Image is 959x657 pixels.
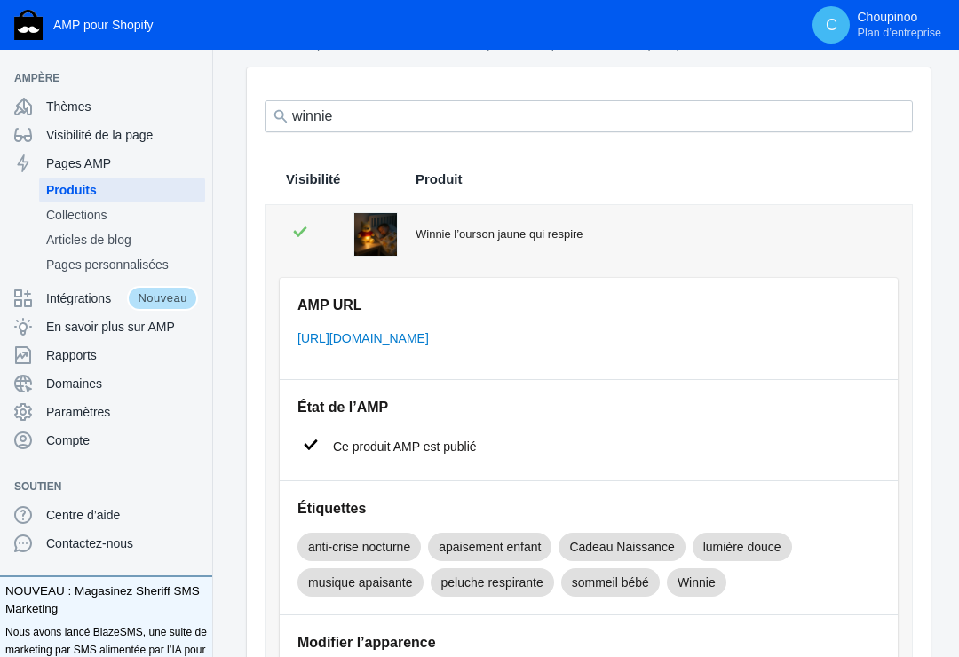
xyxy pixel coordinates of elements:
[46,289,127,307] span: Intégrations
[286,170,340,188] span: Visibilité
[297,533,421,561] mat-chip: anti-crise nocturne
[46,154,198,172] span: Pages AMP
[39,202,205,227] a: Collections
[431,568,554,597] mat-chip: peluche respirante
[428,533,551,561] mat-chip: apaisement enfant
[822,16,840,34] span: C
[7,369,205,398] a: Domaines
[46,256,198,273] span: Pages personnalisées
[857,10,917,24] font: Choupinoo
[46,346,198,364] span: Rapports
[297,331,429,345] a: [URL][DOMAIN_NAME]
[333,438,477,455] span: Ce produit AMP est publié
[7,284,205,313] a: IntégrationsNouveau
[180,483,209,490] button: Ajouter une vente canal
[297,499,880,518] h5: Étiquettes
[297,398,880,416] h5: État de l’AMP
[416,226,891,243] div: Winnie l’ourson jaune qui respire
[561,568,660,597] mat-chip: sommeil bébé
[39,227,205,252] a: Articles de blog
[46,506,198,524] span: Centre d’aide
[693,533,792,561] mat-chip: lumière douce
[14,478,180,495] span: Soutien
[46,318,198,336] span: En savoir plus sur AMP
[46,126,198,144] span: Visibilité de la page
[7,341,205,369] a: Rapports
[870,568,938,636] iframe: Drift Widget Chat Controller
[7,149,205,178] a: Pages AMP
[7,92,205,121] a: Thèmes
[7,398,205,426] a: Paramètres
[46,206,198,224] span: Collections
[7,313,205,341] a: En savoir plus sur AMP
[667,568,726,597] mat-chip: Winnie
[46,534,198,552] span: Contactez-nous
[14,69,180,87] span: AMPÈRE
[46,431,198,449] span: Compte
[46,231,198,249] span: Articles de blog
[7,121,205,149] a: Visibilité de la page
[416,170,463,188] span: Produit
[39,252,205,277] a: Pages personnalisées
[180,75,209,82] button: Ajouter une vente canal
[559,533,685,561] mat-chip: Cadeau Naissance
[7,529,205,558] a: Contactez-nous
[127,286,198,311] span: Nouveau
[14,10,43,40] img: Acheter le logo du shérif
[297,568,424,597] mat-chip: musique apaisante
[857,26,941,40] span: Plan d’entreprise
[46,181,198,199] span: Produits
[46,98,198,115] span: Thèmes
[265,100,913,132] input: Rechercher des produits
[39,178,205,202] a: Produits
[297,296,880,314] h5: AMP URL
[46,403,198,421] span: Paramètres
[53,18,154,32] span: AMP pour Shopify
[46,375,198,392] span: Domaines
[7,426,205,455] a: Compte
[297,633,880,652] h5: Modifier l’apparence
[354,213,397,256] img: winnie-ourson-jaune-qui-respire-sommeil.webp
